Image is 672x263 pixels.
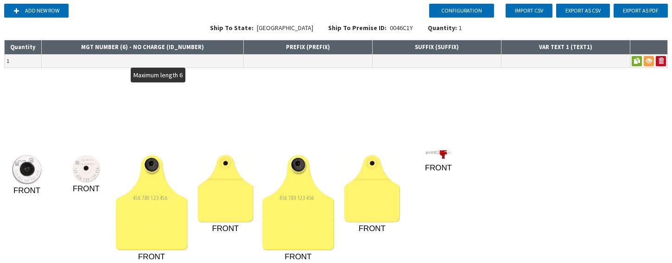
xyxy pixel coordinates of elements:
tspan: FRONT [425,163,452,172]
tspan: 456 789 123 45 [279,194,311,202]
tspan: FRONT [212,224,239,233]
div: 0046C1Y [321,23,420,38]
button: Export as CSV [556,4,610,18]
tspan: 6 [95,168,100,169]
tspan: TO REMOV [81,163,94,165]
div: [GEOGRAPHIC_DATA] [203,23,321,38]
tspan: FRONT [13,186,40,195]
tspan: FRONT [359,224,386,233]
tspan: UNLAWFU [81,159,93,161]
button: Export as PDF [614,4,668,18]
button: Import CSV [506,4,552,18]
tspan: 6 [311,194,314,202]
span: Ship To State: [210,24,254,32]
tspan: FRONT [73,184,100,193]
th: VAR TEXT 1 ( TEXT1 ) [501,40,630,55]
tspan: 6 [36,170,40,172]
tspan: FRONT [285,252,311,261]
tspan: 456 789 123 45 [133,194,165,202]
div: Maximum length 6 [131,68,185,82]
button: Add new row [4,4,69,18]
th: MGT NUMBER (6) - NO CHARGE ( ID_NUMBER ) [42,40,244,55]
th: PREFIX ( PREFIX ) [243,40,372,55]
tspan: FRONT [138,252,165,261]
div: 1 [428,23,462,32]
tspan: 6 [165,194,167,202]
tspan: E [94,163,95,165]
span: Ship To Premise ID: [328,24,387,32]
th: Quantity [5,40,42,55]
span: Quantity: [428,24,457,32]
button: Configuration [429,4,494,18]
tspan: L [93,159,94,161]
th: SUFFIX ( SUFFIX ) [372,40,501,55]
